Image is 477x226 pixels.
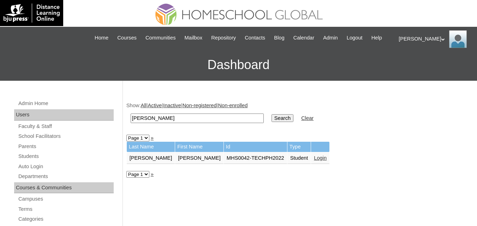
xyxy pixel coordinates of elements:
[343,34,366,42] a: Logout
[323,34,338,42] span: Admin
[347,34,363,42] span: Logout
[18,132,114,141] a: School Facilitators
[18,152,114,161] a: Students
[449,30,467,48] img: Ariane Ebuen
[14,182,114,194] div: Courses & Communities
[126,102,470,127] div: Show: | | | |
[117,34,137,42] span: Courses
[272,114,293,122] input: Search
[314,155,327,161] a: Login
[4,49,473,81] h3: Dashboard
[274,34,284,42] span: Blog
[114,34,140,42] a: Courses
[145,34,176,42] span: Communities
[290,34,318,42] a: Calendar
[151,171,154,177] a: »
[245,34,265,42] span: Contacts
[208,34,239,42] a: Repository
[18,162,114,171] a: Auto Login
[368,34,386,42] a: Help
[148,103,162,108] a: Active
[18,205,114,214] a: Terms
[18,142,114,151] a: Parents
[224,152,287,164] td: MHS0042-TECHPH2022
[371,34,382,42] span: Help
[18,122,114,131] a: Faculty & Staff
[241,34,269,42] a: Contacts
[91,34,112,42] a: Home
[224,142,287,152] td: Id
[163,103,181,108] a: Inactive
[18,99,114,108] a: Admin Home
[287,152,311,164] td: Student
[142,34,179,42] a: Communities
[127,152,175,164] td: [PERSON_NAME]
[399,30,470,48] div: [PERSON_NAME]
[183,103,217,108] a: Non-registered
[270,34,288,42] a: Blog
[287,142,311,152] td: Type
[151,135,154,141] a: »
[18,195,114,203] a: Campuses
[211,34,236,42] span: Repository
[320,34,341,42] a: Admin
[175,142,223,152] td: First Name
[301,115,314,121] a: Clear
[218,103,248,108] a: Non-enrolled
[18,172,114,181] a: Departments
[293,34,314,42] span: Calendar
[14,109,114,121] div: Users
[175,152,223,164] td: [PERSON_NAME]
[127,142,175,152] td: Last Name
[185,34,203,42] span: Mailbox
[131,114,264,123] input: Search
[18,215,114,224] a: Categories
[4,4,60,23] img: logo-white.png
[95,34,108,42] span: Home
[141,103,146,108] a: All
[181,34,206,42] a: Mailbox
